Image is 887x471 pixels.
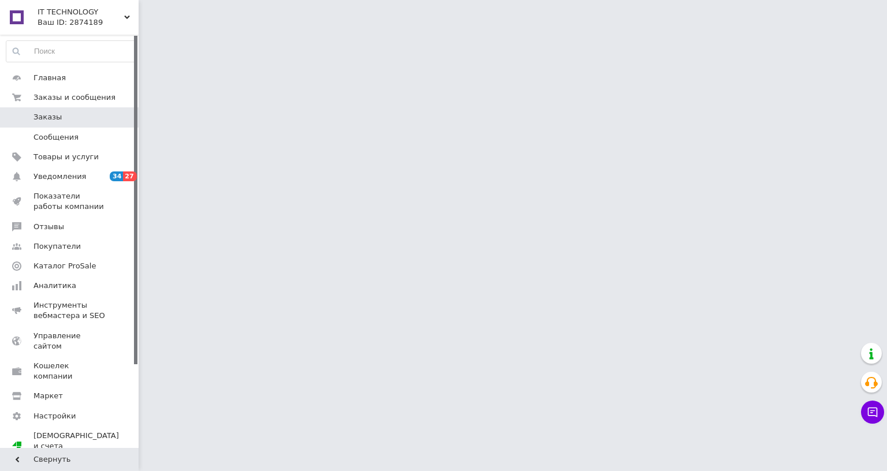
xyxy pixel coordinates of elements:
[33,132,79,143] span: Сообщения
[6,41,136,62] input: Поиск
[33,281,76,291] span: Аналитика
[38,17,139,28] div: Ваш ID: 2874189
[38,7,124,17] span: IT TECHNOLOGY
[33,191,107,212] span: Показатели работы компании
[33,261,96,271] span: Каталог ProSale
[33,152,99,162] span: Товары и услуги
[33,222,64,232] span: Отзывы
[33,300,107,321] span: Инструменты вебмастера и SEO
[33,171,86,182] span: Уведомления
[861,401,884,424] button: Чат с покупателем
[33,92,115,103] span: Заказы и сообщения
[110,171,123,181] span: 34
[33,411,76,421] span: Настройки
[33,241,81,252] span: Покупатели
[33,431,119,462] span: [DEMOGRAPHIC_DATA] и счета
[33,391,63,401] span: Маркет
[33,331,107,352] span: Управление сайтом
[33,73,66,83] span: Главная
[33,361,107,382] span: Кошелек компании
[123,171,136,181] span: 27
[33,112,62,122] span: Заказы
